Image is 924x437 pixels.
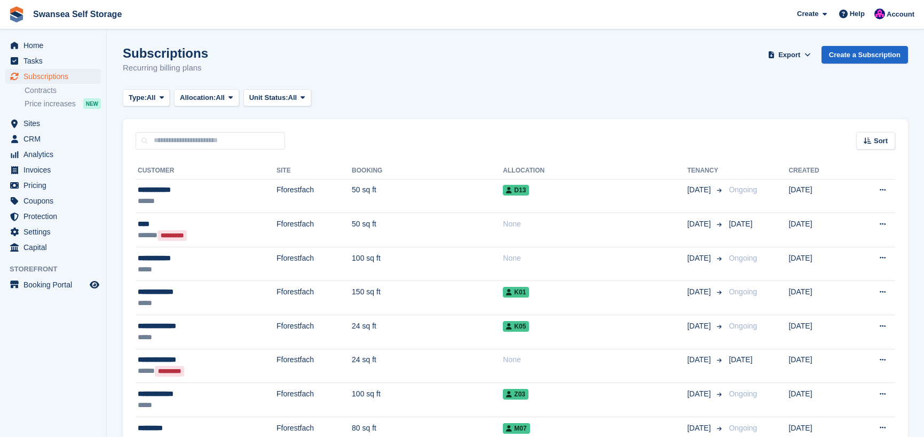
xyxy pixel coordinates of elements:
[25,99,76,109] span: Price increases
[874,9,885,19] img: Donna Davies
[277,247,352,281] td: Fforestfach
[729,355,752,364] span: [DATE]
[5,38,101,53] a: menu
[25,98,101,110] a: Price increases NEW
[147,92,156,103] span: All
[5,240,101,255] a: menu
[23,193,88,208] span: Coupons
[5,69,101,84] a: menu
[352,315,503,349] td: 24 sq ft
[850,9,865,19] span: Help
[9,6,25,22] img: stora-icon-8386f47178a22dfd0bd8f6a31ec36ba5ce8667c1dd55bd0f319d3a0aa187defe.svg
[687,286,713,298] span: [DATE]
[277,349,352,383] td: Fforestfach
[23,209,88,224] span: Protection
[503,287,529,298] span: K01
[503,354,687,365] div: None
[352,281,503,315] td: 150 sq ft
[249,92,288,103] span: Unit Status:
[136,162,277,180] th: Customer
[129,92,147,103] span: Type:
[123,62,208,74] p: Recurring billing plans
[352,349,503,383] td: 24 sq ft
[23,116,88,131] span: Sites
[788,383,850,417] td: [DATE]
[503,321,529,332] span: K05
[29,5,126,23] a: Swansea Self Storage
[10,264,106,275] span: Storefront
[5,224,101,239] a: menu
[729,287,757,296] span: Ongoing
[766,46,813,64] button: Export
[88,278,101,291] a: Preview store
[729,322,757,330] span: Ongoing
[503,423,530,434] span: M07
[687,219,713,230] span: [DATE]
[23,147,88,162] span: Analytics
[788,349,850,383] td: [DATE]
[788,247,850,281] td: [DATE]
[5,131,101,146] a: menu
[123,46,208,60] h1: Subscriptions
[687,184,713,196] span: [DATE]
[23,277,88,292] span: Booking Portal
[5,53,101,68] a: menu
[5,277,101,292] a: menu
[687,162,724,180] th: Tenancy
[352,162,503,180] th: Booking
[687,253,713,264] span: [DATE]
[5,209,101,224] a: menu
[687,423,713,434] span: [DATE]
[687,388,713,400] span: [DATE]
[23,69,88,84] span: Subscriptions
[788,162,850,180] th: Created
[5,147,101,162] a: menu
[352,383,503,417] td: 100 sq ft
[797,9,818,19] span: Create
[277,383,352,417] td: Fforestfach
[277,162,352,180] th: Site
[23,178,88,193] span: Pricing
[352,247,503,281] td: 100 sq ft
[503,185,529,196] span: D13
[23,131,88,146] span: CRM
[352,179,503,213] td: 50 sq ft
[23,224,88,239] span: Settings
[5,116,101,131] a: menu
[243,89,311,107] button: Unit Status: All
[123,89,170,107] button: Type: All
[788,315,850,349] td: [DATE]
[687,321,713,332] span: [DATE]
[503,219,687,230] div: None
[174,89,239,107] button: Allocation: All
[503,253,687,264] div: None
[288,92,297,103] span: All
[23,240,88,255] span: Capital
[503,389,528,400] span: Z03
[216,92,225,103] span: All
[5,162,101,177] a: menu
[729,389,757,398] span: Ongoing
[887,9,914,20] span: Account
[822,46,908,64] a: Create a Subscription
[277,281,352,315] td: Fforestfach
[503,162,687,180] th: Allocation
[23,162,88,177] span: Invoices
[687,354,713,365] span: [DATE]
[788,281,850,315] td: [DATE]
[5,193,101,208] a: menu
[729,254,757,262] span: Ongoing
[778,50,800,60] span: Export
[729,424,757,432] span: Ongoing
[277,213,352,247] td: Fforestfach
[277,179,352,213] td: Fforestfach
[23,38,88,53] span: Home
[729,220,752,228] span: [DATE]
[23,53,88,68] span: Tasks
[874,136,888,146] span: Sort
[180,92,216,103] span: Allocation:
[352,213,503,247] td: 50 sq ft
[25,85,101,96] a: Contracts
[277,315,352,349] td: Fforestfach
[788,213,850,247] td: [DATE]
